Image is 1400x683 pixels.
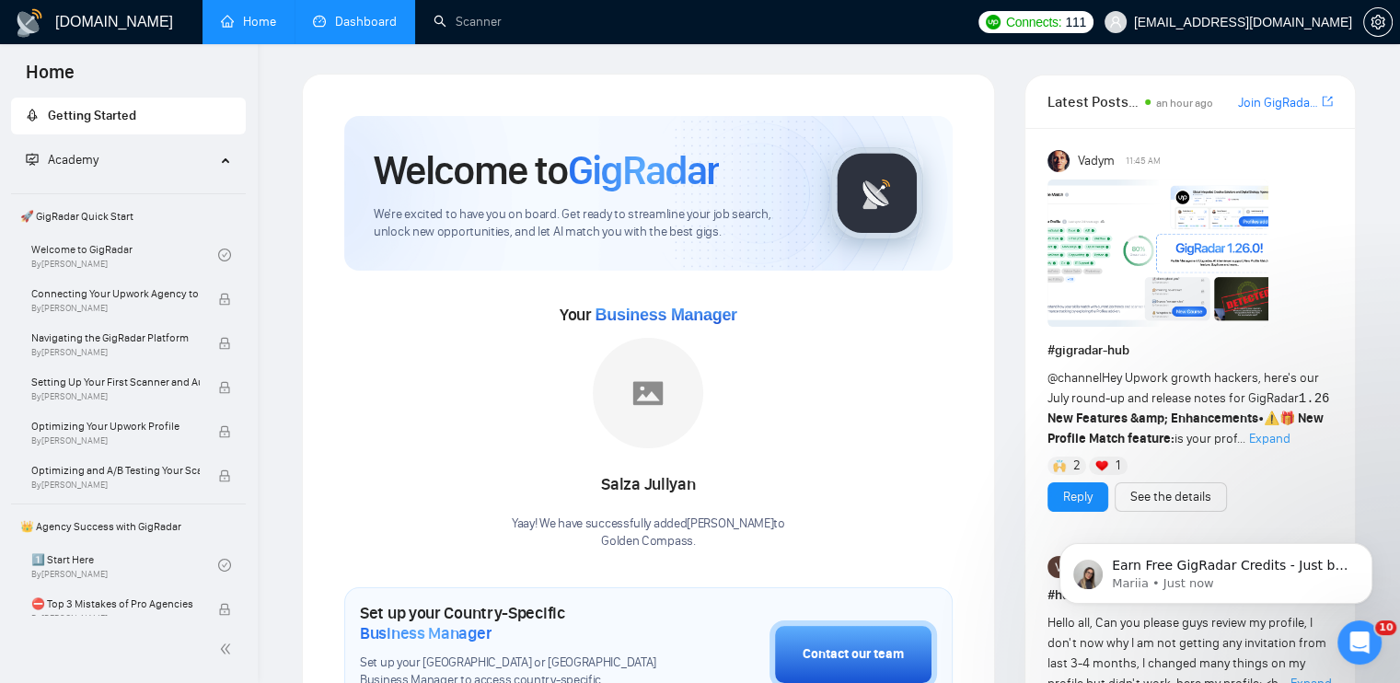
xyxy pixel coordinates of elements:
div: Salza Jullyan [512,469,785,501]
h1: # gigradar-hub [1047,341,1333,361]
span: lock [218,337,231,350]
span: Optimizing and A/B Testing Your Scanner for Better Results [31,461,200,480]
li: Getting Started [11,98,246,134]
button: setting [1363,7,1393,37]
span: Business Manager [360,623,492,643]
span: lock [218,469,231,482]
a: Welcome to GigRadarBy[PERSON_NAME] [31,235,218,275]
span: By [PERSON_NAME] [31,613,200,624]
span: 111 [1065,12,1085,32]
a: export [1322,93,1333,110]
span: Academy [26,152,98,168]
span: Optimizing Your Upwork Profile [31,417,200,435]
img: gigradar-logo.png [831,147,923,239]
button: Reply [1047,482,1108,512]
span: check-circle [218,249,231,261]
span: Hey Upwork growth hackers, here's our July round-up and release notes for GigRadar • is your prof... [1047,370,1330,446]
img: 🙌 [1053,459,1066,472]
span: 👑 Agency Success with GigRadar [13,508,244,545]
code: 1.26 [1299,391,1330,406]
span: By [PERSON_NAME] [31,347,200,358]
iframe: Intercom live chat [1337,620,1382,665]
span: 🎁 [1279,411,1295,426]
span: Vadym [1077,151,1114,171]
p: Golden Compass . [512,533,785,550]
span: Getting Started [48,108,136,123]
img: logo [15,8,44,38]
span: setting [1364,15,1392,29]
span: GigRadar [568,145,719,195]
img: upwork-logo.png [986,15,1001,29]
span: Home [11,59,89,98]
span: 11:45 AM [1126,153,1161,169]
span: double-left [219,640,237,658]
div: Yaay! We have successfully added [PERSON_NAME] to [512,515,785,550]
div: Contact our team [803,644,904,665]
span: Academy [48,152,98,168]
h1: Welcome to [374,145,719,195]
span: user [1109,16,1122,29]
span: ⚠️ [1264,411,1279,426]
h1: Set up your Country-Specific [360,603,677,643]
span: export [1322,94,1333,109]
a: 1️⃣ Start HereBy[PERSON_NAME] [31,545,218,585]
a: searchScanner [434,14,502,29]
img: placeholder.png [593,338,703,448]
span: By [PERSON_NAME] [31,480,200,491]
span: lock [218,381,231,394]
span: By [PERSON_NAME] [31,435,200,446]
strong: New Features &amp; Enhancements [1047,411,1258,426]
span: fund-projection-screen [26,153,39,166]
span: Connecting Your Upwork Agency to GigRadar [31,284,200,303]
span: 10 [1375,620,1396,635]
span: ⛔ Top 3 Mistakes of Pro Agencies [31,595,200,613]
span: an hour ago [1156,97,1213,110]
a: dashboardDashboard [313,14,397,29]
span: check-circle [218,559,231,572]
a: Reply [1063,487,1093,507]
span: 1 [1115,457,1119,475]
span: lock [218,293,231,306]
span: lock [218,603,231,616]
iframe: Intercom notifications message [1032,504,1400,633]
a: setting [1363,15,1393,29]
span: @channel [1047,370,1102,386]
span: rocket [26,109,39,122]
img: Vadym [1047,150,1070,172]
img: F09AC4U7ATU-image.png [1047,179,1268,327]
span: lock [218,425,231,438]
span: By [PERSON_NAME] [31,391,200,402]
span: By [PERSON_NAME] [31,303,200,314]
span: Expand [1249,431,1290,446]
img: ❤️ [1095,459,1108,472]
span: 2 [1073,457,1081,475]
span: Latest Posts from the GigRadar Community [1047,90,1140,113]
a: See the details [1130,487,1211,507]
button: See the details [1115,482,1227,512]
a: Join GigRadar Slack Community [1238,93,1318,113]
span: We're excited to have you on board. Get ready to streamline your job search, unlock new opportuni... [374,206,802,241]
span: 🚀 GigRadar Quick Start [13,198,244,235]
span: Setting Up Your First Scanner and Auto-Bidder [31,373,200,391]
a: homeHome [221,14,276,29]
span: Connects: [1006,12,1061,32]
span: Your [560,305,737,325]
span: Business Manager [595,306,736,324]
span: Navigating the GigRadar Platform [31,329,200,347]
